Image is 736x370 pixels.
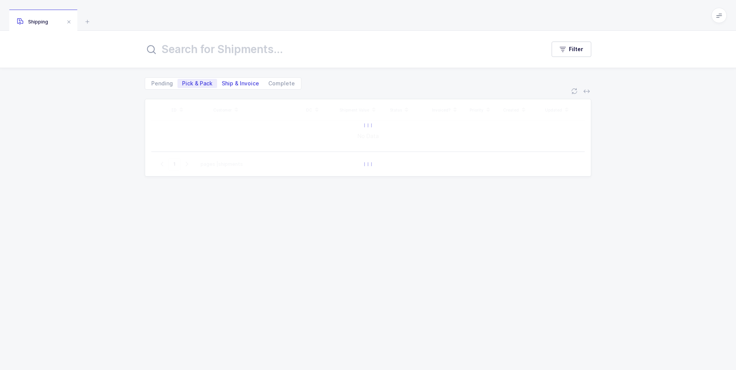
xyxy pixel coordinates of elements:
[151,81,173,86] span: Pending
[145,40,536,58] input: Search for Shipments...
[268,81,295,86] span: Complete
[552,42,591,57] button: Filter
[17,19,48,25] span: Shipping
[182,81,212,86] span: Pick & Pack
[569,45,583,53] span: Filter
[222,81,259,86] span: Ship & Invoice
